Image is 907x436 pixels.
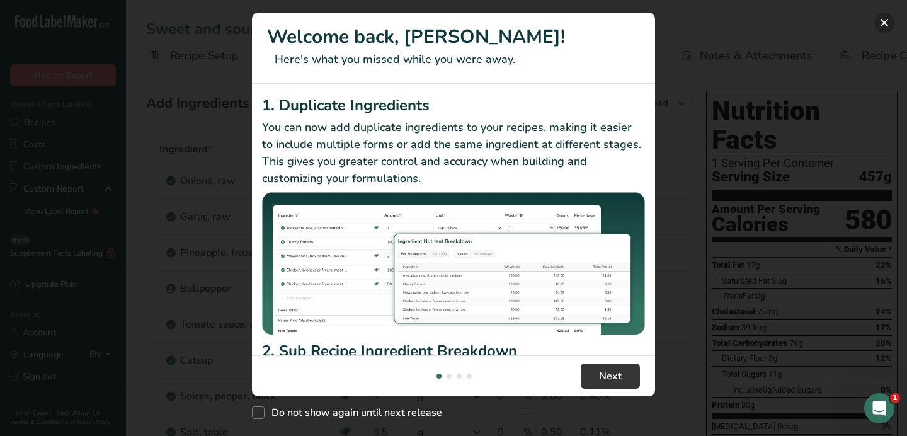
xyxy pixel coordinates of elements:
span: Do not show again until next release [265,406,442,419]
h1: Welcome back, [PERSON_NAME]! [267,23,640,51]
span: Next [599,369,622,384]
h2: 2. Sub Recipe Ingredient Breakdown [262,340,645,362]
button: Next [581,364,640,389]
p: Here's what you missed while you were away. [267,51,640,68]
span: 1 [890,393,900,403]
iframe: Intercom live chat [864,393,894,423]
p: You can now add duplicate ingredients to your recipes, making it easier to include multiple forms... [262,119,645,187]
h2: 1. Duplicate Ingredients [262,94,645,117]
img: Duplicate Ingredients [262,192,645,335]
